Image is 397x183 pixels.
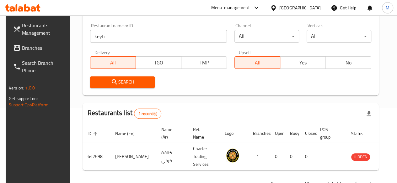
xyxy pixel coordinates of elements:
[8,18,72,40] a: Restaurants Management
[136,56,181,69] button: TGO
[25,84,35,92] span: 1.0.0
[115,130,143,137] span: Name (En)
[283,58,323,67] span: Yes
[134,111,161,117] span: 1 record(s)
[90,30,227,43] input: Search for restaurant name or ID..
[320,126,339,141] span: POS group
[88,130,99,137] span: ID
[90,56,136,69] button: All
[22,22,67,37] span: Restaurants Management
[83,143,110,170] td: 642698
[225,148,240,163] img: Keyfi Kunafa
[220,124,248,143] th: Logo
[248,124,270,143] th: Branches
[161,126,180,141] span: Name (Ar)
[156,143,188,170] td: كنافة كيفي
[300,124,315,143] th: Closed
[94,50,110,54] label: Delivery
[9,84,24,92] span: Version:
[234,56,280,69] button: All
[239,50,250,54] label: Upsell
[22,44,67,52] span: Branches
[138,58,179,67] span: TGO
[193,126,212,141] span: Ref. Name
[351,153,370,160] span: HIDDEN
[9,101,49,109] a: Support.OpsPlatform
[8,40,72,55] a: Branches
[8,55,72,78] a: Search Branch Phone
[270,124,285,143] th: Open
[328,58,369,67] span: No
[234,30,299,43] div: All
[307,30,371,43] div: All
[280,56,326,69] button: Yes
[351,130,372,137] span: Status
[88,108,161,119] h2: Restaurants list
[188,143,220,170] td: Charter Trading Services
[184,58,224,67] span: TMP
[279,4,321,11] div: [GEOGRAPHIC_DATA]
[110,143,156,170] td: [PERSON_NAME]
[300,143,315,170] td: 0
[270,143,285,170] td: 0
[248,143,270,170] td: 1
[90,76,155,88] button: Search
[22,59,67,74] span: Search Branch Phone
[285,124,300,143] th: Busy
[95,78,150,86] span: Search
[325,56,371,69] button: No
[181,56,227,69] button: TMP
[9,94,38,103] span: Get support on:
[93,58,133,67] span: All
[386,4,389,11] span: M
[237,58,278,67] span: All
[90,8,371,18] h2: Restaurant search
[285,143,300,170] td: 0
[211,4,250,12] div: Menu-management
[361,106,376,121] div: Export file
